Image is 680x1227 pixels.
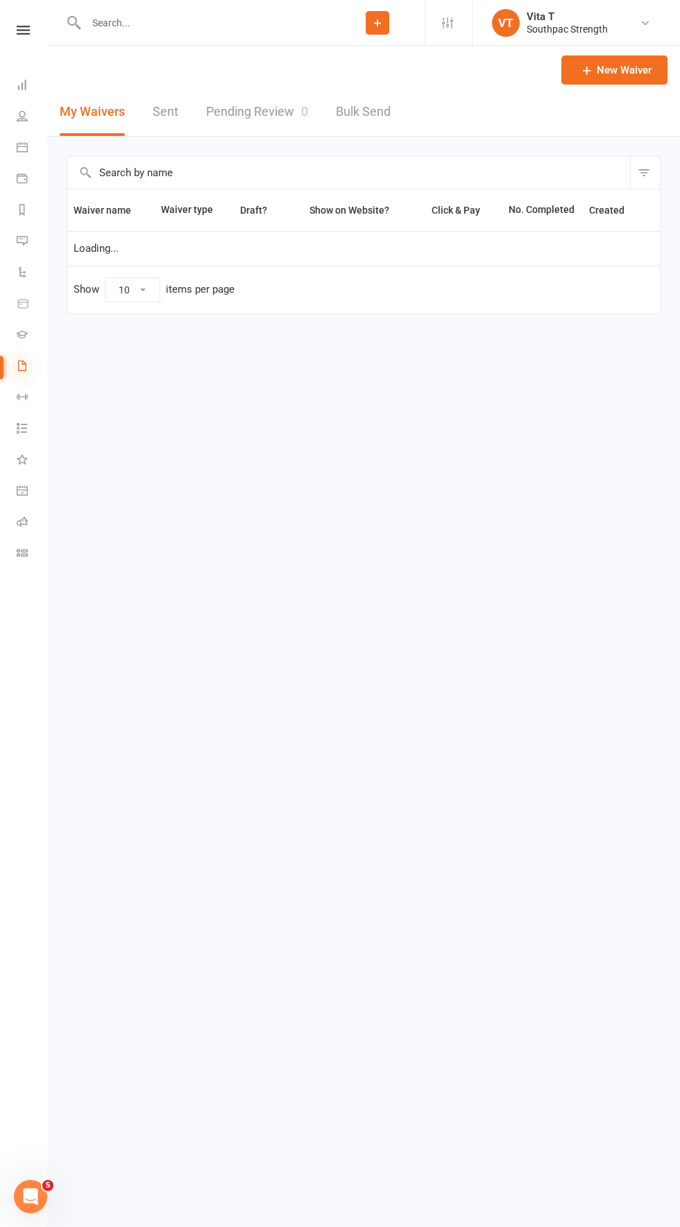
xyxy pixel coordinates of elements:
a: Calendar [17,133,48,164]
th: Waiver type [155,189,221,231]
span: Click & Pay [432,205,480,216]
span: Waiver name [74,205,146,216]
div: VT [492,9,520,37]
td: Loading... [67,231,660,266]
div: Southpac Strength [527,23,608,35]
a: What's New [17,445,48,477]
a: Product Sales [17,289,48,320]
a: Pending Review0 [206,88,308,136]
div: Vita T [527,10,608,23]
a: Dashboard [17,71,48,102]
a: Payments [17,164,48,196]
span: Draft? [240,205,267,216]
button: My Waivers [60,88,125,136]
span: Show on Website? [309,205,389,216]
span: Created [589,205,640,216]
button: Click & Pay [419,202,495,218]
a: New Waiver [561,55,668,85]
th: No. Completed [502,189,582,231]
span: 5 [42,1180,53,1191]
a: People [17,102,48,133]
span: 0 [301,104,308,119]
button: Created [589,202,640,218]
a: Class kiosk mode [17,539,48,570]
a: General attendance kiosk mode [17,477,48,508]
div: Show [74,277,235,302]
a: Bulk Send [336,88,391,136]
input: Search by name [67,157,630,189]
iframe: Intercom live chat [14,1180,47,1213]
a: Sent [153,88,178,136]
button: Draft? [228,202,282,218]
a: Reports [17,196,48,227]
a: Roll call kiosk mode [17,508,48,539]
div: items per page [166,284,235,295]
button: Show on Website? [297,202,405,218]
button: Waiver name [74,202,146,218]
input: Search... [82,13,330,33]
